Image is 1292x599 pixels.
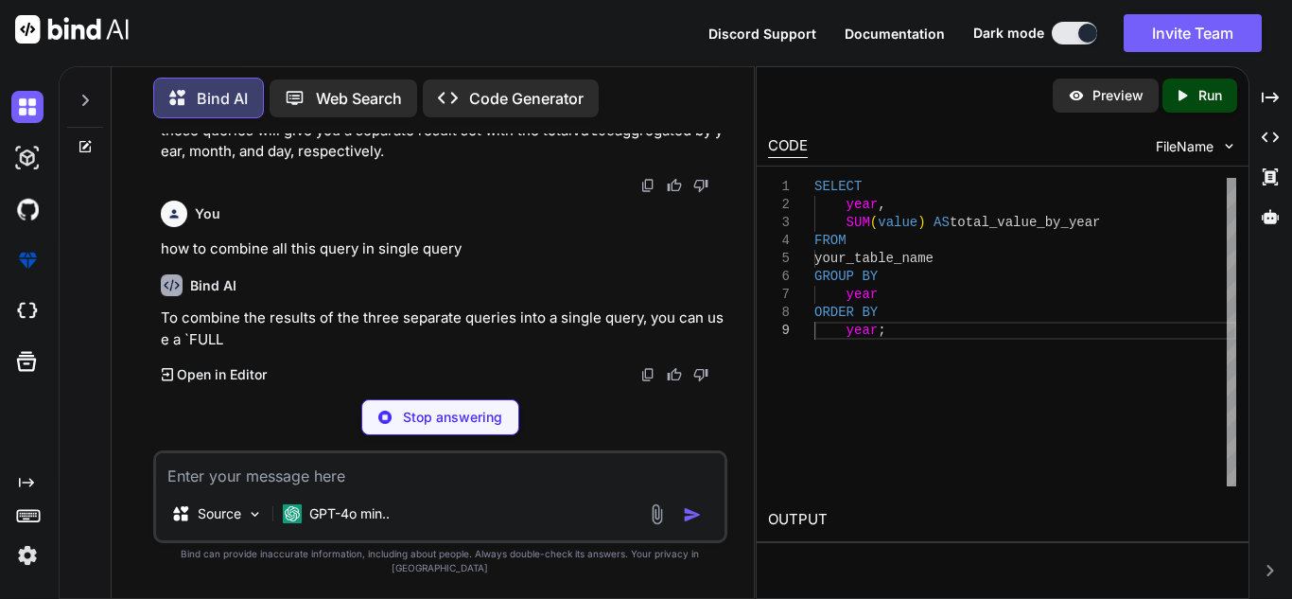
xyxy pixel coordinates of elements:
[1068,87,1085,104] img: preview
[190,276,236,295] h6: Bind AI
[768,268,790,286] div: 6
[768,178,790,196] div: 1
[845,26,945,42] span: Documentation
[814,233,847,248] span: FROM
[768,304,790,322] div: 8
[847,287,879,302] span: year
[198,504,241,523] p: Source
[768,135,808,158] div: CODE
[640,367,655,382] img: copy
[161,308,724,350] p: To combine the results of the three separate queries into a single query, you can use a `FULL
[814,251,934,266] span: your_table_name
[11,295,44,327] img: cloudideIcon
[862,269,878,284] span: BY
[973,24,1044,43] span: Dark mode
[153,547,727,575] p: Bind can provide inaccurate information, including about people. Always double-check its answers....
[572,121,615,140] code: value
[667,367,682,382] img: like
[1092,86,1144,105] p: Preview
[11,244,44,276] img: premium
[11,539,44,572] img: settings
[950,215,1101,230] span: total_value_by_year
[934,215,950,230] span: AS
[878,215,917,230] span: value
[640,178,655,193] img: copy
[316,87,402,110] p: Web Search
[177,365,267,384] p: Open in Editor
[161,238,724,260] p: how to combine all this query in single query
[469,87,584,110] p: Code Generator
[195,204,220,223] h6: You
[1156,137,1213,156] span: FileName
[15,15,129,44] img: Bind AI
[862,305,878,320] span: BY
[768,286,790,304] div: 7
[814,269,854,284] span: GROUP
[847,197,879,212] span: year
[768,250,790,268] div: 5
[693,178,708,193] img: dislike
[693,367,708,382] img: dislike
[11,91,44,123] img: darkChat
[878,323,885,338] span: ;
[646,503,668,525] img: attachment
[309,504,390,523] p: GPT-4o min..
[870,215,878,230] span: (
[1198,86,1222,105] p: Run
[845,24,945,44] button: Documentation
[757,498,1248,542] h2: OUTPUT
[768,232,790,250] div: 4
[283,504,302,523] img: GPT-4o mini
[197,87,248,110] p: Bind AI
[708,24,816,44] button: Discord Support
[768,196,790,214] div: 2
[1221,138,1237,154] img: chevron down
[11,142,44,174] img: darkAi-studio
[667,178,682,193] img: like
[814,179,862,194] span: SELECT
[768,322,790,340] div: 9
[403,408,502,427] p: Stop answering
[814,305,854,320] span: ORDER
[11,193,44,225] img: githubDark
[878,197,885,212] span: ,
[768,214,790,232] div: 3
[1124,14,1262,52] button: Invite Team
[247,506,263,522] img: Pick Models
[847,215,870,230] span: SUM
[847,323,879,338] span: year
[708,26,816,42] span: Discord Support
[683,505,702,524] img: icon
[917,215,925,230] span: )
